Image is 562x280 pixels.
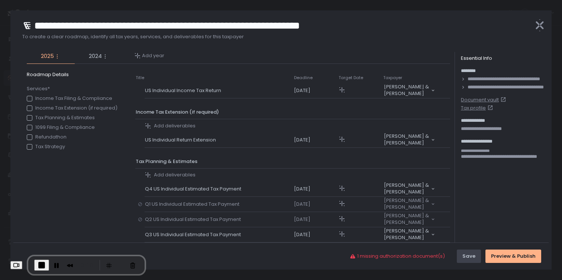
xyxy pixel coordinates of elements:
a: Document vault [461,97,546,103]
td: [DATE] [294,133,338,148]
td: [DATE] [294,83,338,98]
span: Q3 US Individual Estimated Tax Payment [145,231,244,238]
a: Tax profile [461,105,546,111]
span: [PERSON_NAME] & [PERSON_NAME] [384,212,430,226]
input: Search for option [384,97,430,98]
span: Q4 US Individual Estimated Tax Payment [145,186,244,192]
input: Search for option [384,195,430,196]
span: Income Tax Extension (if required) [136,108,219,115]
span: Add deliverables [154,172,196,178]
span: 2024 [89,52,102,61]
span: Q2 US Individual Estimated Tax Payment [145,216,244,223]
th: Target Date [338,71,383,85]
td: [DATE] [294,182,338,197]
div: Search for option [383,197,435,211]
input: Search for option [384,146,430,147]
th: Taxpayer [383,71,435,85]
span: 2025 [41,52,54,61]
div: Search for option [383,212,435,227]
td: [DATE] [294,227,338,242]
th: Deadline [294,71,338,85]
span: [PERSON_NAME] & [PERSON_NAME] [384,182,430,195]
div: Search for option [383,133,435,147]
span: Q1 US Individual Estimated Tax Payment [145,201,242,208]
span: [PERSON_NAME] & [PERSON_NAME] [384,84,430,97]
span: Tax Planning & Estimates [136,158,197,165]
span: Roadmap Details [27,71,120,78]
span: [PERSON_NAME] & [PERSON_NAME] [384,197,430,211]
span: [PERSON_NAME] & [PERSON_NAME] [384,133,430,146]
td: [DATE] [294,197,338,212]
div: Preview & Publish [491,253,536,260]
div: Search for option [383,84,435,98]
td: [DATE] [294,212,338,227]
div: Save [462,253,475,260]
input: Search for option [384,226,430,227]
div: Search for option [383,182,435,196]
input: Search for option [384,241,430,242]
span: Add deliverables [154,123,196,129]
span: [PERSON_NAME] & [PERSON_NAME] [384,228,430,241]
button: Save [457,250,481,263]
span: US Individual Return Extension [145,137,219,143]
button: Add year [135,52,164,59]
th: Title [135,71,145,85]
div: Essential Info [461,55,546,62]
span: To create a clear roadmap, identify all tax years, services, and deliverables for this taxpayer [22,33,528,40]
span: US Individual Income Tax Return [145,87,224,94]
span: Services* [27,85,117,92]
button: Preview & Publish [485,250,541,263]
div: Search for option [383,228,435,242]
span: 1 missing authorization document(s) [357,253,445,260]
